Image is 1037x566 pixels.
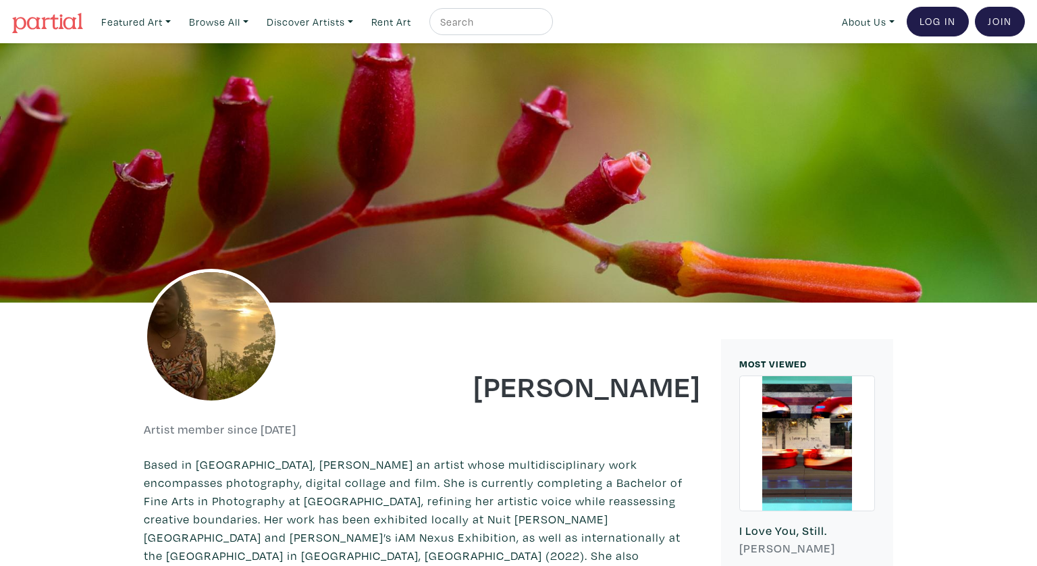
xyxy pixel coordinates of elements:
a: Rent Art [365,8,417,36]
h6: [PERSON_NAME] [739,541,875,556]
a: Browse All [183,8,255,36]
h6: I Love You, Still. [739,523,875,538]
a: About Us [836,8,901,36]
img: phpThumb.php [144,269,279,404]
small: MOST VIEWED [739,357,807,370]
h6: Artist member since [DATE] [144,422,296,437]
a: Join [975,7,1025,36]
a: Log In [907,7,969,36]
input: Search [439,14,540,30]
a: Featured Art [95,8,177,36]
a: Discover Artists [261,8,359,36]
h1: [PERSON_NAME] [433,367,701,404]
